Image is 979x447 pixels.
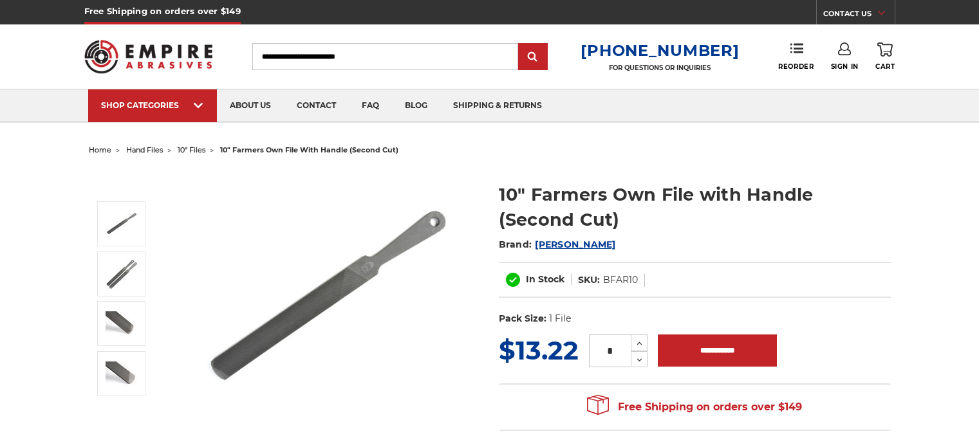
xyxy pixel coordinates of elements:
[106,258,138,290] img: Axe File Single Cut Side and Double Cut Side
[392,89,440,122] a: blog
[440,89,555,122] a: shipping & returns
[581,41,739,60] a: [PHONE_NUMBER]
[520,44,546,70] input: Submit
[549,312,571,325] dd: 1 File
[106,208,138,240] img: 10 Inch Axe File with Handle
[578,273,600,287] dt: SKU:
[217,89,284,122] a: about us
[284,89,349,122] a: contact
[106,361,138,386] img: Axe File Single Cut Side
[199,169,456,426] img: 10 Inch Axe File with Handle
[499,334,579,366] span: $13.22
[499,182,891,232] h1: 10" Farmers Own File with Handle (Second Cut)
[106,311,138,336] img: Axe File Double Cut Side
[778,62,814,71] span: Reorder
[831,62,859,71] span: Sign In
[535,239,615,250] a: [PERSON_NAME]
[84,32,213,82] img: Empire Abrasives
[875,62,895,71] span: Cart
[603,273,638,287] dd: BFAR10
[89,145,111,154] a: home
[823,6,895,24] a: CONTACT US
[581,64,739,72] p: FOR QUESTIONS OR INQUIRIES
[526,273,564,285] span: In Stock
[101,100,204,110] div: SHOP CATEGORIES
[126,145,163,154] a: hand files
[587,394,802,420] span: Free Shipping on orders over $149
[349,89,392,122] a: faq
[499,312,546,325] dt: Pack Size:
[778,42,814,70] a: Reorder
[499,239,532,250] span: Brand:
[875,42,895,71] a: Cart
[220,145,398,154] span: 10" farmers own file with handle (second cut)
[178,145,205,154] a: 10" files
